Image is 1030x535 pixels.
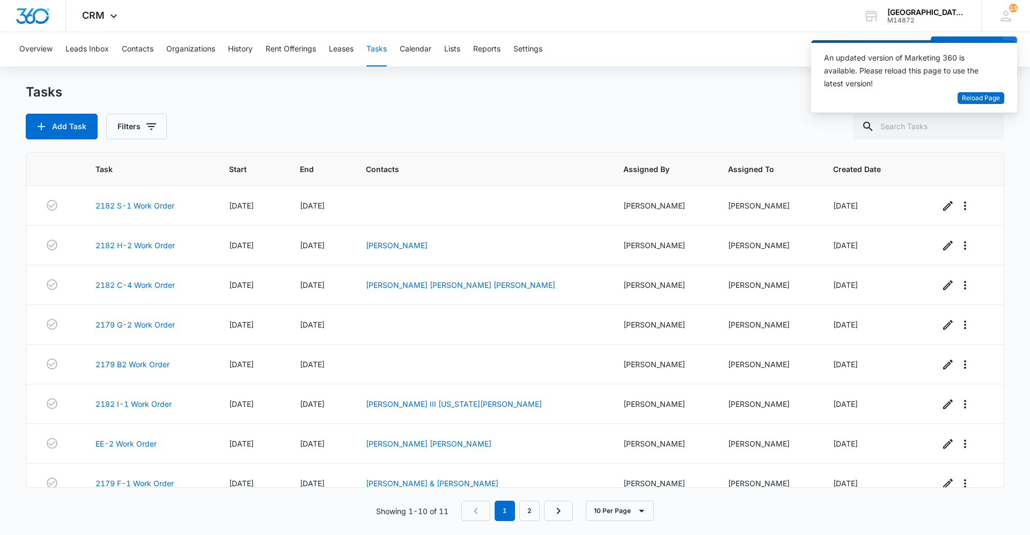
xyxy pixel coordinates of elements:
button: Lists [444,32,460,66]
a: [PERSON_NAME] [366,241,428,250]
span: [DATE] [833,479,858,488]
div: [PERSON_NAME] [623,478,702,489]
button: Leads Inbox [65,32,109,66]
div: An updated version of Marketing 360 is available. Please reload this page to use the latest version! [824,51,991,90]
div: [PERSON_NAME] [623,438,702,449]
div: [PERSON_NAME] [728,359,807,370]
a: 2179 B2 Work Order [95,359,170,370]
span: [DATE] [833,320,858,329]
button: Reports [473,32,501,66]
span: [DATE] [229,439,254,448]
div: [PERSON_NAME] [728,398,807,410]
a: 2182 S-1 Work Order [95,200,174,211]
span: [DATE] [833,241,858,250]
div: account id [887,17,966,24]
button: Rent Offerings [266,32,316,66]
a: 2182 I-1 Work Order [95,398,172,410]
span: Task [95,164,188,175]
button: Settings [513,32,542,66]
button: Tasks [366,32,387,66]
div: [PERSON_NAME] [623,319,702,330]
span: [DATE] [833,399,858,408]
span: [DATE] [229,241,254,250]
span: Created Date [833,164,899,175]
button: Overview [19,32,53,66]
a: Next Page [544,501,573,521]
a: [PERSON_NAME] III [US_STATE][PERSON_NAME] [366,399,542,408]
span: [DATE] [229,201,254,210]
div: [PERSON_NAME] [728,240,807,251]
span: Assigned By [623,164,687,175]
div: [PERSON_NAME] [623,279,702,291]
a: 2179 F-1 Work Order [95,478,174,489]
a: [PERSON_NAME] [PERSON_NAME] [PERSON_NAME] [366,280,555,289]
button: Calendar [400,32,431,66]
div: [PERSON_NAME] [728,478,807,489]
button: Organizations [166,32,215,66]
h1: Tasks [26,84,62,100]
span: 13 [1009,4,1018,12]
span: [DATE] [229,479,254,488]
span: [DATE] [300,439,325,448]
div: [PERSON_NAME] [728,279,807,291]
button: Contacts [122,32,153,66]
a: EE-2 Work Order [95,438,157,449]
span: [DATE] [229,320,254,329]
div: [PERSON_NAME] [623,398,702,410]
p: Showing 1-10 of 11 [376,506,448,517]
span: CRM [82,10,105,21]
div: account name [887,8,966,17]
span: [DATE] [300,479,325,488]
span: [DATE] [833,280,858,289]
em: 1 [495,501,515,521]
span: [DATE] [833,360,858,369]
span: [DATE] [300,280,325,289]
span: [DATE] [229,399,254,408]
span: Contacts [366,164,582,175]
button: History [228,32,253,66]
span: [DATE] [229,280,254,289]
input: Search Tasks [853,114,1004,139]
span: [DATE] [300,360,325,369]
a: Page 2 [519,501,540,521]
a: 2179 G-2 Work Order [95,319,175,330]
a: [PERSON_NAME] & [PERSON_NAME] [366,479,498,488]
nav: Pagination [461,501,573,521]
div: [PERSON_NAME] [623,359,702,370]
span: Reload Page [962,93,1000,103]
span: [DATE] [300,320,325,329]
button: 10 Per Page [586,501,654,521]
span: Start [229,164,259,175]
span: Assigned To [728,164,791,175]
div: [PERSON_NAME] [623,200,702,211]
button: Leases [329,32,354,66]
div: [PERSON_NAME] [728,319,807,330]
button: Filters [106,114,167,139]
div: [PERSON_NAME] [728,438,807,449]
span: [DATE] [833,439,858,448]
span: [DATE] [833,201,858,210]
a: [PERSON_NAME] [PERSON_NAME] [366,439,491,448]
span: [DATE] [300,201,325,210]
span: End [300,164,325,175]
span: [DATE] [300,241,325,250]
div: [PERSON_NAME] [623,240,702,251]
button: Add Task [26,114,98,139]
div: [PERSON_NAME] [728,200,807,211]
span: [DATE] [229,360,254,369]
button: Reload Page [958,92,1004,105]
div: notifications count [1009,4,1018,12]
a: 2182 C-4 Work Order [95,279,175,291]
span: [DATE] [300,399,325,408]
button: Add Contact [931,36,1003,62]
a: 2182 H-2 Work Order [95,240,175,251]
